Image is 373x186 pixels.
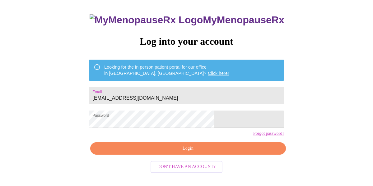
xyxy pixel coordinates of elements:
a: Forgot password? [253,131,284,136]
h3: Log into your account [89,36,284,47]
span: Don't have an account? [157,163,216,171]
a: Don't have an account? [149,164,224,169]
h3: MyMenopauseRx [90,14,284,26]
button: Don't have an account? [151,161,222,173]
img: MyMenopauseRx Logo [90,14,203,26]
span: Login [97,145,278,152]
div: Looking for the in person patient portal for our office in [GEOGRAPHIC_DATA], [GEOGRAPHIC_DATA]? [104,61,229,79]
button: Login [90,142,286,155]
a: Click here! [208,71,229,76]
